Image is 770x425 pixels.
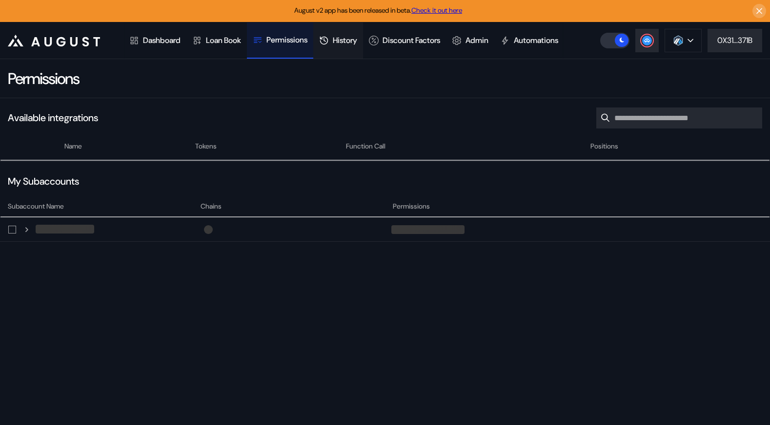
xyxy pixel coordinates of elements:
td: Positions [587,137,770,155]
a: Dashboard [123,22,186,59]
div: Automations [514,35,558,45]
div: Permissions [266,35,307,45]
a: Loan Book [186,22,247,59]
div: Discount Factors [383,35,440,45]
td: Function Call [342,137,586,155]
td: Name [61,137,191,155]
span: August v2 app has been released in beta. [294,6,462,15]
button: 0X31...371B [708,29,762,52]
a: Discount Factors [363,22,446,59]
a: Automations [494,22,564,59]
div: Admin [466,35,488,45]
div: History [333,35,357,45]
td: Chains [193,201,385,212]
div: 0X31...371B [717,35,752,45]
div: My Subaccounts [8,175,79,188]
a: History [313,22,363,59]
a: Permissions [247,22,313,59]
td: Tokens [191,137,342,155]
button: chain logo [665,29,702,52]
div: Available integrations [8,111,98,124]
div: Dashboard [143,35,181,45]
img: chain logo [673,35,684,46]
div: Loan Book [206,35,241,45]
td: Permissions [385,201,578,212]
div: Permissions [8,68,79,89]
a: Admin [446,22,494,59]
a: Check it out here [411,6,462,15]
